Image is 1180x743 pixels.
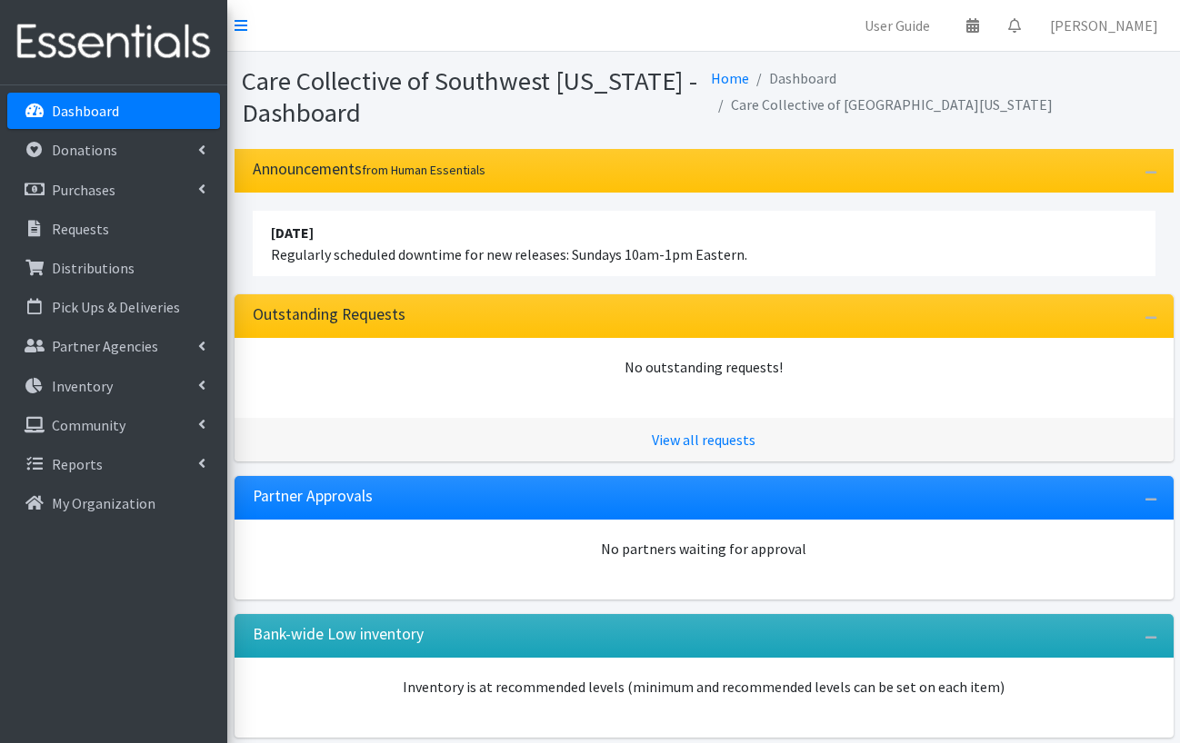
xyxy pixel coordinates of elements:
p: Pick Ups & Deliveries [52,298,180,316]
p: Dashboard [52,102,119,120]
a: My Organization [7,485,220,521]
a: Purchases [7,172,220,208]
li: Regularly scheduled downtime for new releases: Sundays 10am-1pm Eastern. [253,211,1155,276]
div: No outstanding requests! [253,356,1155,378]
h3: Outstanding Requests [253,305,405,324]
h3: Announcements [253,160,485,179]
h3: Bank-wide Low inventory [253,625,424,644]
p: Donations [52,141,117,159]
strong: [DATE] [271,223,314,242]
small: from Human Essentials [362,162,485,178]
h3: Partner Approvals [253,487,373,506]
p: My Organization [52,494,155,512]
div: No partners waiting for approval [253,538,1155,560]
a: User Guide [850,7,945,44]
a: View all requests [652,431,755,449]
a: Donations [7,132,220,168]
li: Care Collective of [GEOGRAPHIC_DATA][US_STATE] [711,92,1053,118]
a: Inventory [7,368,220,404]
p: Reports [52,455,103,473]
p: Requests [52,220,109,238]
a: Partner Agencies [7,328,220,364]
a: Home [711,69,749,87]
img: HumanEssentials [7,12,220,73]
a: Community [7,407,220,443]
p: Purchases [52,181,115,199]
a: Pick Ups & Deliveries [7,289,220,325]
a: Distributions [7,250,220,286]
p: Community [52,416,125,434]
li: Dashboard [749,65,836,92]
a: Requests [7,211,220,247]
a: [PERSON_NAME] [1035,7,1173,44]
p: Partner Agencies [52,337,158,355]
a: Reports [7,446,220,482]
p: Inventory is at recommended levels (minimum and recommended levels can be set on each item) [253,676,1155,698]
p: Inventory [52,377,113,395]
a: Dashboard [7,93,220,129]
h1: Care Collective of Southwest [US_STATE] - Dashboard [242,65,697,128]
p: Distributions [52,259,135,277]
